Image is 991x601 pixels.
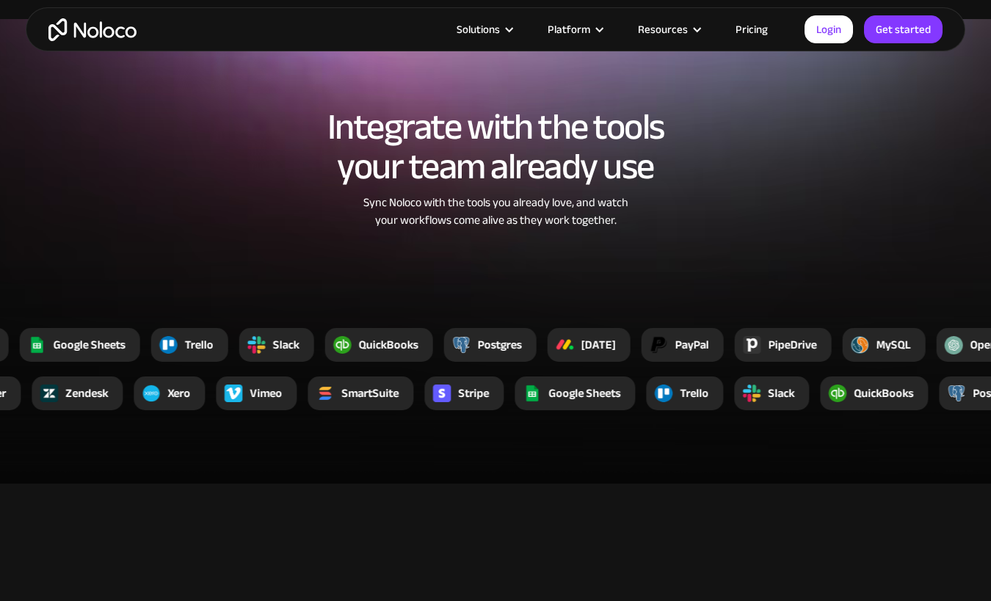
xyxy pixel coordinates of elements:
div: Vimeo [250,385,282,402]
div: Resources [620,20,717,39]
div: Solutions [457,20,500,39]
div: Trello [680,385,708,402]
div: Trello [185,336,214,354]
h2: Integrate with the tools your team already use [40,107,951,186]
a: Pricing [717,20,786,39]
div: QuickBooks [359,336,418,354]
div: Platform [529,20,620,39]
div: Slack [273,336,300,354]
div: Postgres [478,336,522,354]
a: Get started [864,15,943,43]
div: MySQL [876,336,911,354]
div: PayPal [675,336,709,354]
div: Solutions [438,20,529,39]
a: Login [805,15,853,43]
div: Xero [167,385,190,402]
div: Slack [768,385,794,402]
div: Google Sheets [54,336,126,354]
a: home [48,18,137,41]
div: Resources [638,20,688,39]
div: SmartSuite [341,385,399,402]
div: Sync Noloco with the tools you already love, and watch your workflows come alive as they work tog... [301,194,690,229]
div: Google Sheets [548,385,620,402]
div: PipeDrive [769,336,817,354]
div: Platform [548,20,590,39]
div: Zendesk [65,385,108,402]
div: Stripe [458,385,489,402]
div: QuickBooks [854,385,913,402]
div: [DATE] [581,336,616,354]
